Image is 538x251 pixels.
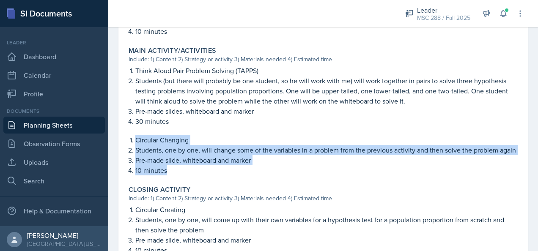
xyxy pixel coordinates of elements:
[3,135,105,152] a: Observation Forms
[417,5,470,15] div: Leader
[135,215,518,235] p: Students, one by one, will come up with their own variables for a hypothesis test for a populatio...
[3,39,105,46] div: Leader
[135,26,518,36] p: 10 minutes
[3,154,105,171] a: Uploads
[135,65,518,76] p: Think Aloud Pair Problem Solving (TAPPS)
[3,67,105,84] a: Calendar
[135,106,518,116] p: Pre-made slides, whiteboard and marker
[129,186,190,194] label: Closing Activity
[135,235,518,245] p: Pre-made slide, whiteboard and marker
[135,116,518,126] p: 30 minutes
[135,76,518,106] p: Students (but there will probably be one student, so he will work with me) will work together in ...
[3,107,105,115] div: Documents
[27,240,102,248] div: [GEOGRAPHIC_DATA][US_STATE] in [GEOGRAPHIC_DATA]
[135,155,518,165] p: Pre-made slide, whiteboard and marker
[135,205,518,215] p: Circular Creating
[417,14,470,22] div: MSC 288 / Fall 2025
[129,194,518,203] div: Include: 1) Content 2) Strategy or activity 3) Materials needed 4) Estimated time
[3,85,105,102] a: Profile
[135,135,518,145] p: Circular Changing
[3,117,105,134] a: Planning Sheets
[135,165,518,175] p: 10 minutes
[3,172,105,189] a: Search
[3,202,105,219] div: Help & Documentation
[27,231,102,240] div: [PERSON_NAME]
[129,55,518,64] div: Include: 1) Content 2) Strategy or activity 3) Materials needed 4) Estimated time
[129,46,217,55] label: Main Activity/Activities
[3,48,105,65] a: Dashboard
[135,145,518,155] p: Students, one by one, will change some of the variables in a problem from the previous activity a...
